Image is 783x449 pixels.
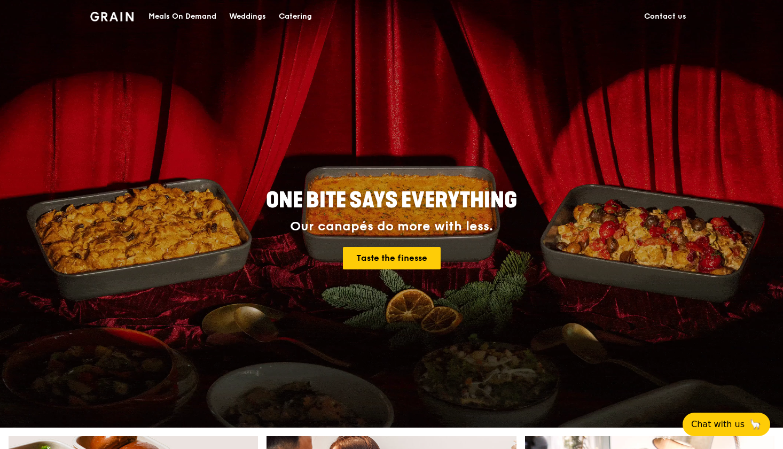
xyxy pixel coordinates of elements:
[272,1,318,33] a: Catering
[749,418,762,431] span: 🦙
[148,1,216,33] div: Meals On Demand
[229,1,266,33] div: Weddings
[638,1,693,33] a: Contact us
[199,219,584,234] div: Our canapés do more with less.
[343,247,441,269] a: Taste the finesse
[223,1,272,33] a: Weddings
[691,418,745,431] span: Chat with us
[266,188,517,213] span: ONE BITE SAYS EVERYTHING
[683,413,770,436] button: Chat with us🦙
[279,1,312,33] div: Catering
[90,12,134,21] img: Grain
